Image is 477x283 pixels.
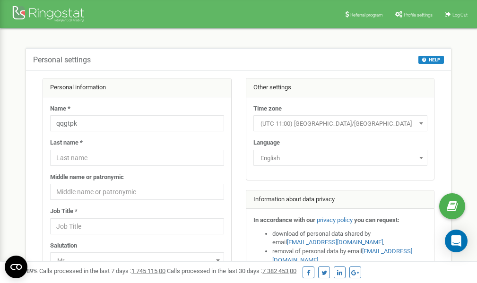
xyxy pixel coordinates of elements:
[50,218,224,234] input: Job Title
[350,12,383,17] span: Referral program
[253,216,315,223] strong: In accordance with our
[262,267,296,274] u: 7 382 453,00
[272,230,427,247] li: download of personal data shared by email ,
[50,184,224,200] input: Middle name or patronymic
[50,207,78,216] label: Job Title *
[5,256,27,278] button: Open CMP widget
[253,115,427,131] span: (UTC-11:00) Pacific/Midway
[445,230,468,252] div: Open Intercom Messenger
[257,117,424,130] span: (UTC-11:00) Pacific/Midway
[452,12,468,17] span: Log Out
[418,56,444,64] button: HELP
[50,252,224,268] span: Mr.
[33,56,91,64] h5: Personal settings
[39,267,165,274] span: Calls processed in the last 7 days :
[272,247,427,265] li: removal of personal data by email ,
[354,216,399,223] strong: you can request:
[50,115,224,131] input: Name
[257,152,424,165] span: English
[253,138,280,147] label: Language
[167,267,296,274] span: Calls processed in the last 30 days :
[50,173,124,182] label: Middle name or patronymic
[253,104,282,113] label: Time zone
[246,78,434,97] div: Other settings
[50,104,70,113] label: Name *
[50,138,83,147] label: Last name *
[131,267,165,274] u: 1 745 115,00
[253,150,427,166] span: English
[317,216,353,223] a: privacy policy
[246,190,434,209] div: Information about data privacy
[404,12,433,17] span: Profile settings
[50,150,224,166] input: Last name
[53,254,221,267] span: Mr.
[287,239,383,246] a: [EMAIL_ADDRESS][DOMAIN_NAME]
[50,241,77,250] label: Salutation
[43,78,231,97] div: Personal information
